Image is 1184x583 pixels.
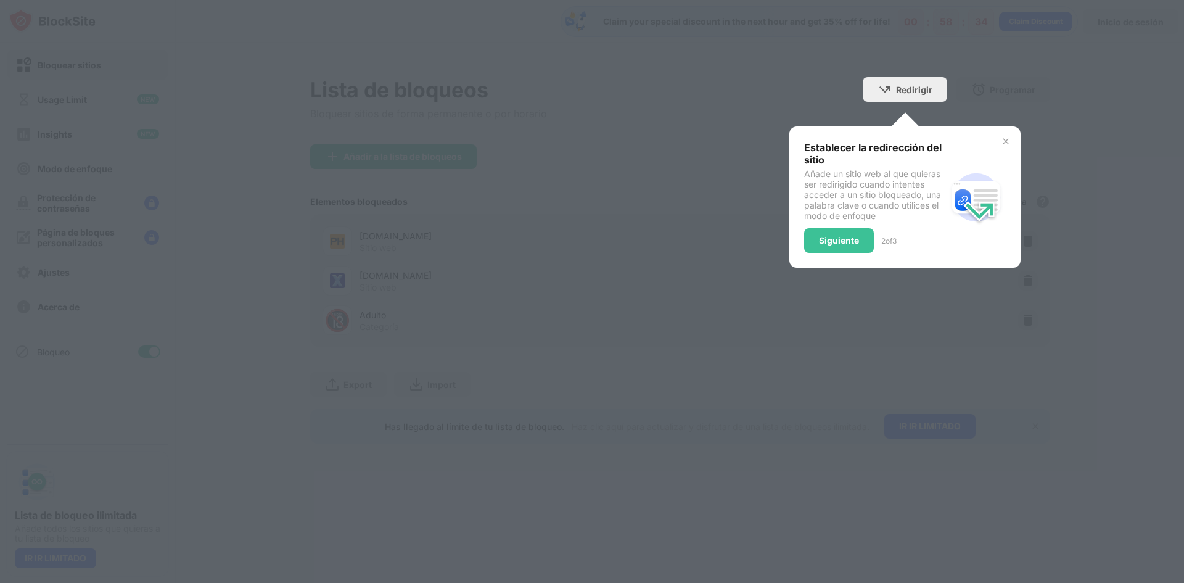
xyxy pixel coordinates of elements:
div: 2 of 3 [881,236,897,246]
img: redirect.svg [947,168,1006,227]
div: Redirigir [896,85,932,95]
div: Establecer la redirección del sitio [804,141,947,166]
img: x-button.svg [1001,136,1011,146]
div: Siguiente [819,236,859,246]
div: Añade un sitio web al que quieras ser redirigido cuando intentes acceder a un sitio bloqueado, un... [804,168,947,221]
